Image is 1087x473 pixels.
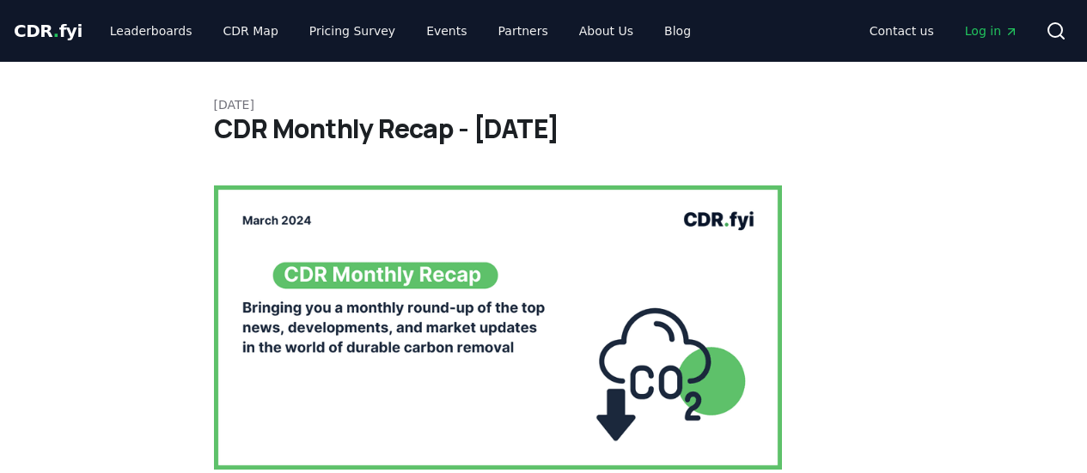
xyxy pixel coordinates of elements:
[485,15,562,46] a: Partners
[14,19,82,43] a: CDR.fyi
[856,15,948,46] a: Contact us
[650,15,705,46] a: Blog
[856,15,1032,46] nav: Main
[951,15,1032,46] a: Log in
[965,22,1018,39] span: Log in
[53,21,59,41] span: .
[214,185,783,470] img: blog post image
[96,15,206,46] a: Leaderboards
[14,21,82,41] span: CDR fyi
[210,15,292,46] a: CDR Map
[214,113,874,144] h1: CDR Monthly Recap - [DATE]
[96,15,705,46] nav: Main
[214,96,874,113] p: [DATE]
[565,15,647,46] a: About Us
[412,15,480,46] a: Events
[296,15,409,46] a: Pricing Survey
